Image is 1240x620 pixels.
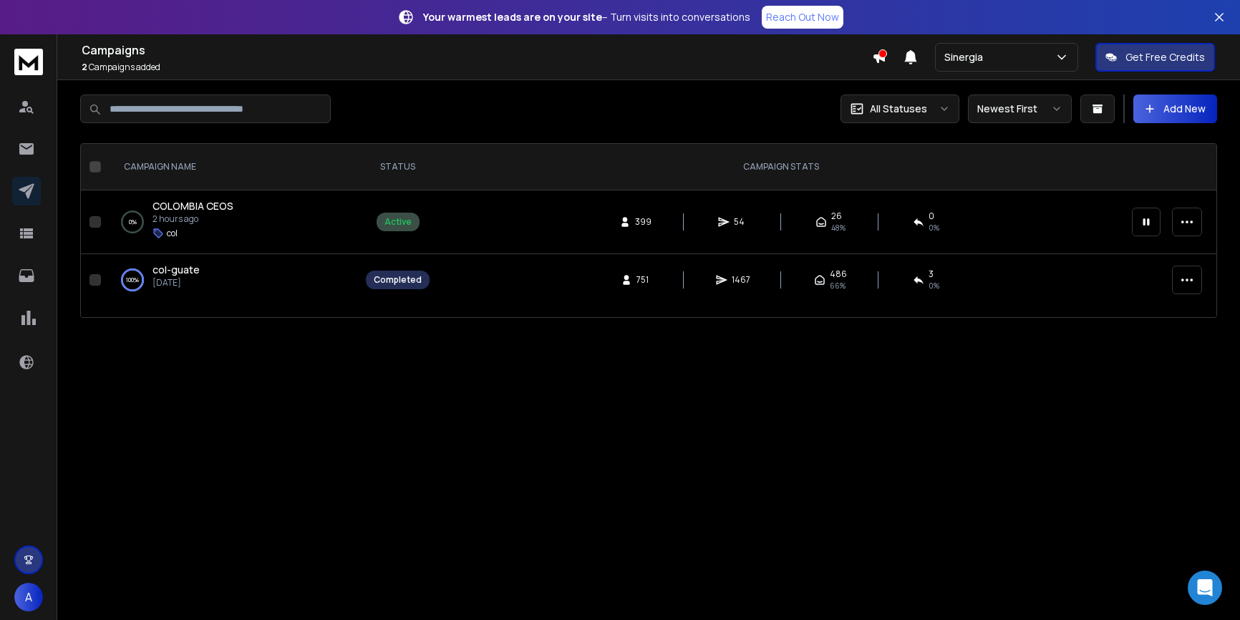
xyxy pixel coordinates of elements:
[944,50,989,64] p: Sinergia
[968,95,1072,123] button: Newest First
[152,277,200,289] p: [DATE]
[357,144,438,190] th: STATUS
[374,274,422,286] div: Completed
[82,62,872,73] p: Campaigns added
[831,222,846,233] span: 48 %
[107,254,357,306] td: 100%col-guate[DATE]
[152,213,233,225] p: 2 hours ago
[82,42,872,59] h1: Campaigns
[830,280,846,291] span: 66 %
[929,222,939,233] span: 0 %
[762,6,843,29] a: Reach Out Now
[734,216,748,228] span: 54
[14,583,43,611] button: A
[929,268,934,280] span: 3
[167,228,178,239] p: col
[107,190,357,254] td: 0%COLOMBIA CEOS2 hours agocol
[870,102,927,116] p: All Statuses
[107,144,357,190] th: CAMPAIGN NAME
[929,280,939,291] span: 0 %
[1133,95,1217,123] button: Add New
[1188,571,1222,605] div: Open Intercom Messenger
[14,49,43,75] img: logo
[830,268,847,280] span: 486
[438,144,1123,190] th: CAMPAIGN STATS
[635,216,652,228] span: 399
[152,263,200,276] span: col-guate
[1125,50,1205,64] p: Get Free Credits
[732,274,750,286] span: 1467
[152,199,233,213] a: COLOMBIA CEOS
[636,274,651,286] span: 751
[929,210,934,222] span: 0
[1095,43,1215,72] button: Get Free Credits
[129,215,137,229] p: 0 %
[82,61,87,73] span: 2
[152,263,200,277] a: col-guate
[423,10,602,24] strong: Your warmest leads are on your site
[766,10,839,24] p: Reach Out Now
[423,10,750,24] p: – Turn visits into conversations
[384,216,412,228] div: Active
[831,210,842,222] span: 26
[126,273,139,287] p: 100 %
